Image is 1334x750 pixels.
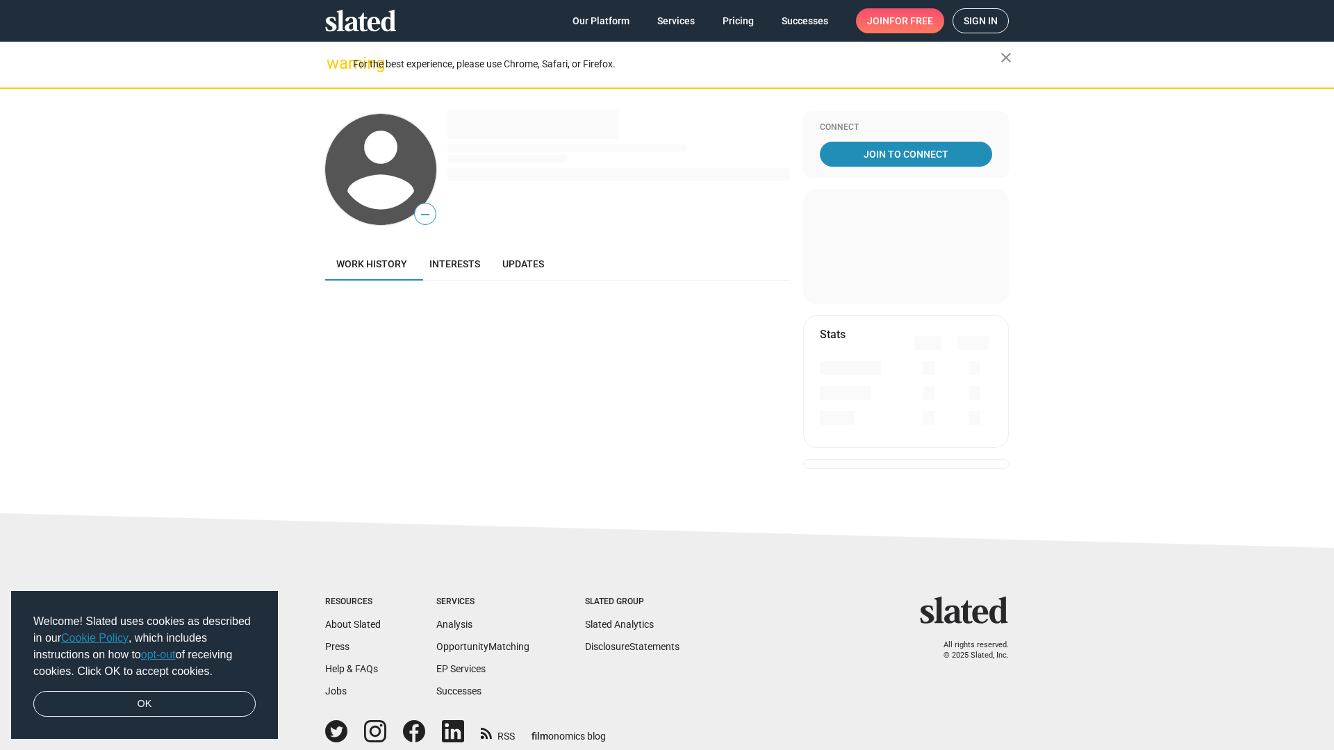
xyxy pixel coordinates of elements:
[11,591,278,740] div: cookieconsent
[436,597,529,608] div: Services
[646,8,706,33] a: Services
[585,619,654,630] a: Slated Analytics
[325,685,347,697] a: Jobs
[436,641,529,652] a: OpportunityMatching
[325,597,381,608] div: Resources
[429,258,480,269] span: Interests
[820,142,992,167] a: Join To Connect
[327,55,343,72] mat-icon: warning
[771,8,839,33] a: Successes
[481,722,515,743] a: RSS
[325,641,349,652] a: Press
[353,55,1000,74] div: For the best experience, please use Chrome, Safari, or Firefox.
[867,8,933,33] span: Join
[723,8,754,33] span: Pricing
[782,8,828,33] span: Successes
[532,719,606,743] a: filmonomics blog
[711,8,765,33] a: Pricing
[491,247,555,281] a: Updates
[820,122,992,133] div: Connect
[436,685,481,697] a: Successes
[953,8,1009,33] a: Sign in
[964,9,998,33] span: Sign in
[823,142,989,167] span: Join To Connect
[502,258,544,269] span: Updates
[585,597,680,608] div: Slated Group
[325,619,381,630] a: About Slated
[418,247,491,281] a: Interests
[889,8,933,33] span: for free
[325,663,378,674] a: Help & FAQs
[532,731,548,742] span: film
[33,613,256,680] span: Welcome! Slated uses cookies as described in our , which includes instructions on how to of recei...
[585,641,680,652] a: DisclosureStatements
[657,8,695,33] span: Services
[325,247,418,281] a: Work history
[436,619,472,630] a: Analysis
[336,258,407,269] span: Work history
[856,8,944,33] a: Joinfor free
[561,8,641,33] a: Our Platform
[61,632,129,644] a: Cookie Policy
[436,663,486,674] a: EP Services
[929,640,1009,660] p: All rights reserved. © 2025 Slated, Inc.
[415,206,436,224] span: —
[573,8,629,33] span: Our Platform
[998,49,1014,66] mat-icon: close
[33,691,256,717] a: dismiss cookie message
[820,327,846,342] mat-card-title: Stats
[141,649,176,660] a: opt-out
